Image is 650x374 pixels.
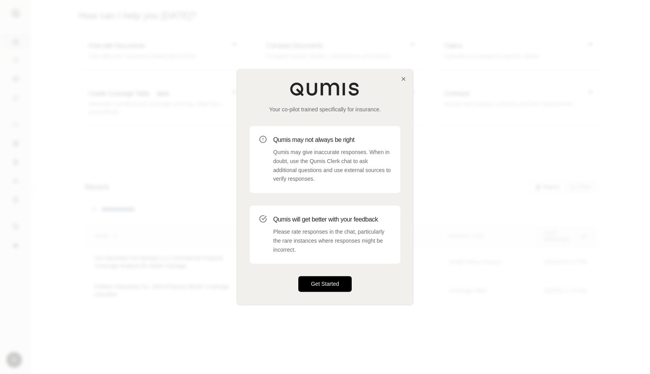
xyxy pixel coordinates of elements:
p: Your co-pilot trained specifically for insurance. [250,105,400,113]
button: Get Started [298,276,352,292]
h3: Qumis will get better with your feedback [273,215,391,224]
h3: Qumis may not always be right [273,135,391,145]
p: Qumis may give inaccurate responses. When in doubt, use the Qumis Clerk chat to ask additional qu... [273,148,391,183]
p: Please rate responses in the chat, particularly the rare instances where responses might be incor... [273,227,391,254]
img: Qumis Logo [290,82,360,96]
